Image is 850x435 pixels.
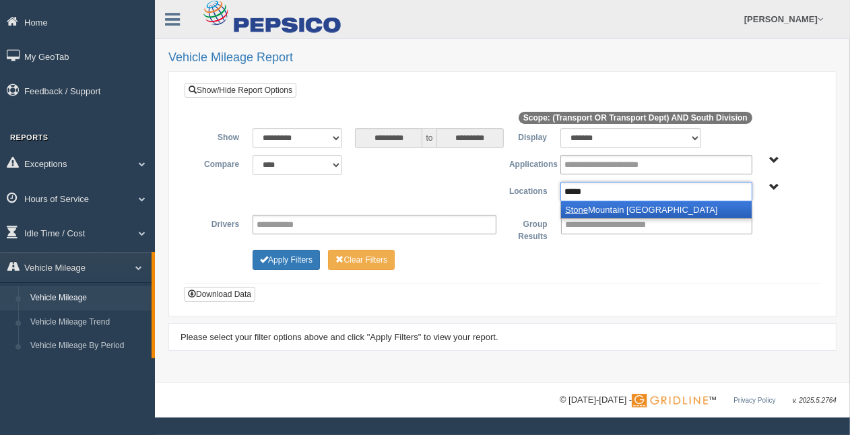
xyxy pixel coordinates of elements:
a: Vehicle Mileage Trend [24,310,152,335]
label: Locations [502,182,554,198]
span: Scope: (Transport OR Transport Dept) AND South Division [519,112,752,124]
a: Show/Hide Report Options [185,83,296,98]
label: Show [195,128,246,144]
span: to [422,128,436,148]
a: Privacy Policy [733,397,775,404]
button: Download Data [184,287,255,302]
span: v. 2025.5.2764 [793,397,837,404]
h2: Vehicle Mileage Report [168,51,837,65]
label: Group Results [503,215,554,242]
label: Drivers [195,215,246,231]
label: Compare [195,155,246,171]
img: Gridline [632,394,708,407]
li: Mountain [GEOGRAPHIC_DATA] [561,201,752,218]
button: Change Filter Options [328,250,395,270]
label: Display [502,128,554,144]
button: Change Filter Options [253,250,320,270]
span: Please select your filter options above and click "Apply Filters" to view your report. [181,332,498,342]
a: Vehicle Mileage By Period [24,334,152,358]
div: © [DATE]-[DATE] - ™ [560,393,837,407]
a: Vehicle Mileage [24,286,152,310]
label: Applications [502,155,554,171]
em: Stone [565,205,588,215]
